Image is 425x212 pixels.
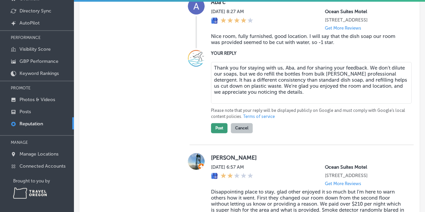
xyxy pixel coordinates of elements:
button: Cancel [231,123,253,133]
label: [DATE] 6:57 AM [211,164,253,170]
blockquote: Nice room, fully furnished, good location. I will say that the dish soap our room was provided se... [211,33,406,45]
label: YOUR REPLY [211,51,406,56]
p: Reputation [19,121,43,127]
p: Brought to you by [13,178,74,183]
label: [DATE] 8:27 AM [211,9,253,14]
textarea: Thank you for staying with us, Aba, and for sharing your feedback. We don’t dilute our soaps, but... [211,62,412,103]
p: Ocean Suites Motel [325,9,406,14]
p: AutoPilot [19,20,40,26]
div: 4 Stars [220,17,253,24]
img: Image [188,50,205,67]
button: Post [211,123,227,133]
p: Get More Reviews [325,26,361,31]
p: Please note that your reply will be displayed publicly on Google and must comply with Google's lo... [211,108,406,120]
p: Manage Locations [19,151,58,157]
p: Connected Accounts [19,163,66,169]
p: Keyword Rankings [19,71,59,76]
p: Get More Reviews [325,181,361,186]
p: GBP Performance [19,58,58,64]
p: Photos & Videos [19,97,55,102]
p: 16045 Lower Harbor Road [325,172,406,178]
div: 2 Stars [220,172,253,179]
p: Visibility Score [19,46,51,52]
p: Posts [19,109,31,115]
p: Directory Sync [19,8,51,14]
label: [PERSON_NAME] [211,154,406,161]
p: 16045 Lower Harbor Road [325,17,406,23]
p: Ocean Suites Motel [325,164,406,170]
a: Terms of service [243,114,275,120]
